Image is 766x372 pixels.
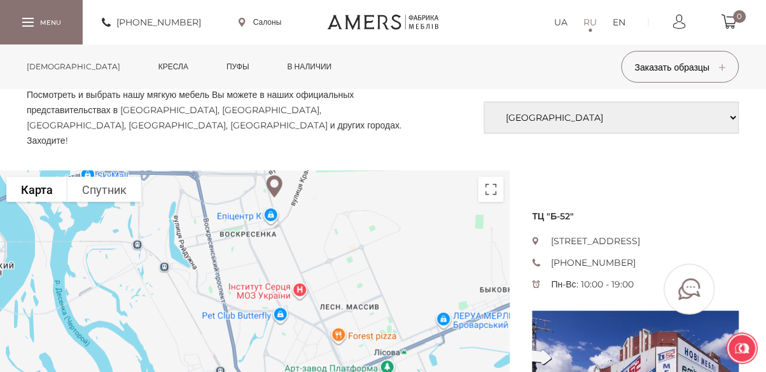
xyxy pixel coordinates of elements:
a: [PHONE_NUMBER] [102,15,201,30]
button: Показать карту с названиями объектов [6,177,67,202]
button: Заказать образцы [622,51,739,83]
h3: ТЦ "Б-52" [533,209,739,224]
button: Включить полноэкранный режим [478,177,504,202]
button: Показать спутниковую карту [67,177,141,202]
span: Заказать образцы [635,62,726,73]
a: Кресла [149,45,198,89]
a: UA [555,15,568,30]
span: 0 [734,10,746,23]
a: Салоны [239,17,282,28]
p: Посмотреть и выбрать нашу мягкую мебель Вы можете в наших официальных представительствах в [GEOGR... [27,87,419,148]
span: Пн-Вс: 10:00 - 19:00 [552,279,634,290]
a: Пуфы [217,45,259,89]
a: RU [584,15,597,30]
a: в наличии [278,45,342,89]
a: [STREET_ADDRESS] [552,235,641,247]
a: [PHONE_NUMBER] [552,257,636,268]
a: [DEMOGRAPHIC_DATA] [17,45,130,89]
a: EN [613,15,626,30]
